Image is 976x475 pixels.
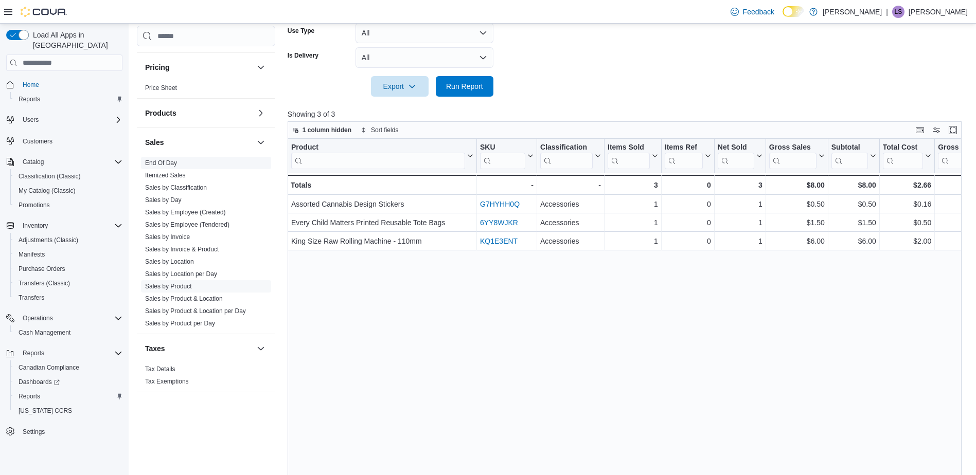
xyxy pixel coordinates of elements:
[14,199,54,211] a: Promotions
[291,216,473,229] div: Every Child Matters Printed Reusable Tote Bags
[145,159,177,167] span: End Of Day
[145,209,226,216] a: Sales by Employee (Created)
[145,171,186,179] span: Itemized Sales
[145,62,169,72] h3: Pricing
[14,248,122,261] span: Manifests
[436,76,493,97] button: Run Report
[883,216,931,229] div: $0.50
[145,184,207,192] span: Sales by Classification
[145,270,217,278] a: Sales by Location per Day
[10,325,127,340] button: Cash Management
[769,198,825,210] div: $0.50
[2,113,127,127] button: Users
[14,376,122,388] span: Dashboards
[540,235,601,247] div: Accessories
[718,235,762,247] div: 1
[145,377,189,386] span: Tax Exemptions
[145,233,190,241] a: Sales by Invoice
[145,283,192,290] a: Sales by Product
[769,143,817,169] div: Gross Sales
[892,6,904,18] div: Lorrie Simcoe
[831,198,876,210] div: $0.50
[14,291,48,304] a: Transfers
[23,428,45,436] span: Settings
[145,233,190,241] span: Sales by Invoice
[145,108,253,118] button: Products
[19,156,48,168] button: Catalog
[356,47,493,68] button: All
[480,143,534,169] button: SKU
[831,143,868,153] div: Subtotal
[145,137,253,148] button: Sales
[14,170,122,182] span: Classification (Classic)
[19,312,57,324] button: Operations
[10,247,127,262] button: Manifests
[19,426,49,438] a: Settings
[288,124,356,136] button: 1 column hidden
[145,108,176,118] h3: Products
[608,143,658,169] button: Items Sold
[14,93,44,105] a: Reports
[19,95,40,103] span: Reports
[14,234,122,246] span: Adjustments (Classic)
[14,170,85,182] a: Classification (Classic)
[10,198,127,212] button: Promotions
[665,143,703,153] div: Items Ref
[14,361,83,374] a: Canadian Compliance
[19,265,65,273] span: Purchase Orders
[2,77,127,92] button: Home
[883,143,931,169] button: Total Cost
[19,347,48,359] button: Reports
[19,135,57,148] a: Customers
[145,295,223,303] span: Sales by Product & Location
[255,61,267,74] button: Pricing
[480,143,525,153] div: SKU
[914,124,926,136] button: Keyboard shortcuts
[14,390,44,403] a: Reports
[145,246,219,253] a: Sales by Invoice & Product
[23,349,44,357] span: Reports
[608,143,650,169] div: Items Sold
[10,375,127,389] a: Dashboards
[19,201,50,209] span: Promotions
[14,277,74,289] a: Transfers (Classic)
[2,311,127,325] button: Operations
[255,136,267,149] button: Sales
[145,84,177,92] a: Price Sheet
[726,2,778,22] a: Feedback
[145,343,165,354] h3: Taxes
[769,216,825,229] div: $1.50
[831,235,876,247] div: $6.00
[19,220,122,232] span: Inventory
[14,234,82,246] a: Adjustments (Classic)
[145,307,246,315] span: Sales by Product & Location per Day
[14,263,122,275] span: Purchase Orders
[19,407,72,415] span: [US_STATE] CCRS
[356,23,493,43] button: All
[291,143,473,169] button: Product
[23,314,53,322] span: Operations
[19,425,122,438] span: Settings
[540,143,593,153] div: Classification
[377,76,422,97] span: Export
[480,218,518,227] a: 6YY8WJKR
[137,82,275,98] div: Pricing
[19,156,122,168] span: Catalog
[883,179,931,191] div: $2.66
[145,258,194,266] span: Sales by Location
[10,233,127,247] button: Adjustments (Classic)
[10,169,127,184] button: Classification (Classic)
[10,262,127,276] button: Purchase Orders
[14,277,122,289] span: Transfers (Classic)
[19,236,78,244] span: Adjustments (Classic)
[288,51,318,60] label: Is Delivery
[145,365,175,373] span: Tax Details
[895,6,902,18] span: LS
[883,143,923,153] div: Total Cost
[909,6,968,18] p: [PERSON_NAME]
[665,143,711,169] button: Items Ref
[29,30,122,50] span: Load All Apps in [GEOGRAPHIC_DATA]
[14,185,80,197] a: My Catalog (Classic)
